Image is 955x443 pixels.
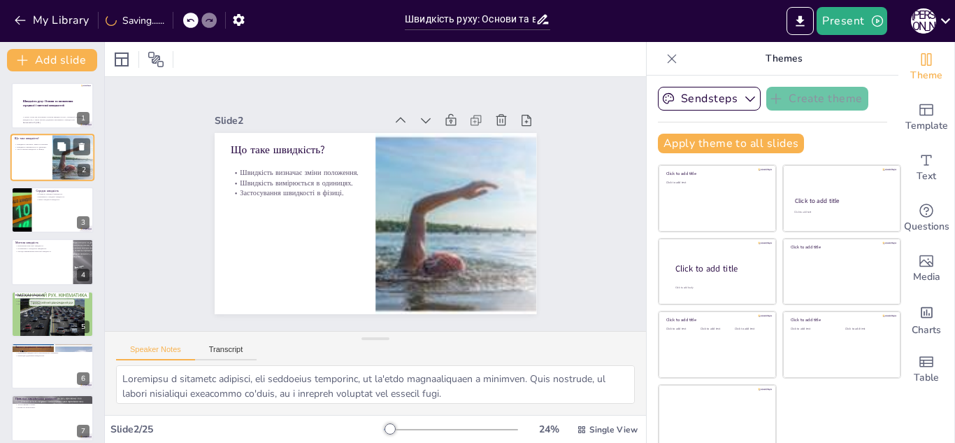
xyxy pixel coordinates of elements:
[148,51,164,68] span: Position
[795,197,888,205] div: Click to add title
[36,195,89,198] p: Важливість середньої швидкості.
[15,300,89,302] p: Вибір одиниці вимірювання.
[911,7,936,35] button: О [PERSON_NAME]
[11,343,94,389] div: 6
[73,139,90,155] button: Delete Slide
[914,370,939,386] span: Table
[898,294,954,344] div: Add charts and graphs
[912,323,941,338] span: Charts
[675,286,763,289] div: Click to add body
[11,395,94,441] div: 7
[11,291,94,337] div: 5
[658,87,761,111] button: Sendsteps
[913,269,940,285] span: Media
[77,112,89,125] div: 1
[794,211,887,214] div: Click to add text
[15,248,69,251] p: Порівняння з середньою швидкістю.
[405,9,536,29] input: Insert title
[658,134,804,153] button: Apply theme to all slides
[532,423,566,436] div: 24 %
[898,42,954,92] div: Change the overall theme
[77,216,89,229] div: 3
[110,423,384,436] div: Slide 2 / 25
[23,100,73,108] strong: Швидкість руху: Основи та визначення середньої і миттєвої швидкостей
[15,297,89,300] p: Одиниці вимірювання швидкості.
[15,401,89,404] p: Використання в транспорті.
[318,230,360,359] p: Що таке швидкість?
[845,328,889,331] div: Click to add text
[10,9,95,31] button: My Library
[15,349,89,352] p: Додавання швидкостей в одному напрямку.
[15,241,69,245] p: Миттєва швидкість
[116,365,635,404] textarea: Loremipsu d sitametc adipisci, eli seddoeius temporinc, ut la'etdo magnaaliquaen a minimven. Quis...
[15,293,89,297] p: Вимірювання швидкості
[15,245,69,248] p: Визначення миттєвої швидкості.
[15,406,89,409] p: Вплив на планування.
[735,328,766,331] div: Click to add text
[15,250,69,253] p: Методи вимірювання миттєвої швидкості.
[15,302,89,305] p: Вплив одиниць на результати.
[15,148,48,151] p: Застосування швидкості в фізиці.
[15,404,89,407] p: Застосування в спорті.
[683,42,884,76] p: Themes
[106,14,164,27] div: Saving......
[78,164,90,177] div: 2
[353,223,390,351] p: Швидкість вимірюється в одиницях.
[15,351,89,354] p: Віднімання швидкостей в протилежному напрямку.
[666,328,698,331] div: Click to add text
[766,87,868,111] button: Create theme
[15,345,89,349] p: Закони додавання швидкостей
[15,398,89,402] p: Приклади використання швидкості
[910,68,942,83] span: Theme
[15,143,48,146] p: Швидкість визначає зміни положення.
[11,187,94,233] div: 3
[15,136,48,141] p: Що таке швидкість?
[23,116,85,121] p: У цьому уроці ми розглянемо поняття швидкості руху, середньої та миттєвої швидкостей, а також зак...
[11,239,94,285] div: 4
[817,7,886,35] button: Present
[666,181,766,185] div: Click to add text
[15,146,48,148] p: Швидкість вимірюється в одиницях.
[904,219,949,234] span: Questions
[666,171,766,176] div: Click to add title
[589,424,638,435] span: Single View
[15,354,89,357] p: Приклади додавання швидкостей.
[36,189,89,193] p: Середня швидкість
[7,49,97,71] button: Add slide
[110,48,133,71] div: Layout
[77,425,89,437] div: 7
[917,169,936,184] span: Text
[791,317,891,323] div: Click to add title
[363,221,400,349] p: Застосування швидкості в фізиці.
[77,321,89,333] div: 5
[77,372,89,385] div: 6
[911,8,936,34] div: О [PERSON_NAME]
[898,244,954,294] div: Add images, graphics, shapes or video
[675,262,765,274] div: Click to add title
[898,143,954,193] div: Add text boxes
[898,344,954,395] div: Add a table
[898,92,954,143] div: Add ready made slides
[343,225,380,353] p: Швидкість визначає зміни положення.
[77,269,89,281] div: 4
[53,139,70,155] button: Duplicate Slide
[787,7,814,35] button: Export to PowerPoint
[36,198,89,201] p: Зміна середньої швидкості.
[10,134,94,182] div: 2
[116,345,195,360] button: Speaker Notes
[36,192,89,195] p: Формула середньої швидкості.
[791,328,835,331] div: Click to add text
[898,193,954,244] div: Get real-time input from your audience
[285,211,334,381] div: Slide 2
[666,317,766,323] div: Click to add title
[23,121,85,124] p: Generated with [URL]
[905,118,948,134] span: Template
[701,328,732,331] div: Click to add text
[11,83,94,129] div: 1
[195,345,257,360] button: Transcript
[791,244,891,250] div: Click to add title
